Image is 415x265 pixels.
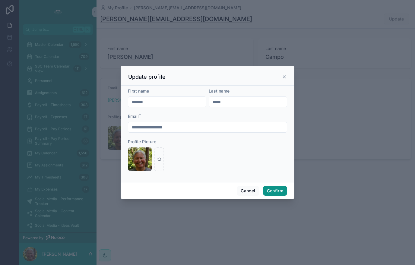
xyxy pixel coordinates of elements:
span: Last name [209,88,230,93]
span: First name [128,88,149,93]
h3: Update profile [128,73,166,80]
button: Confirm [263,186,287,196]
span: Profile Picture [128,139,156,144]
span: Email [128,114,139,119]
button: Cancel [237,186,259,196]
